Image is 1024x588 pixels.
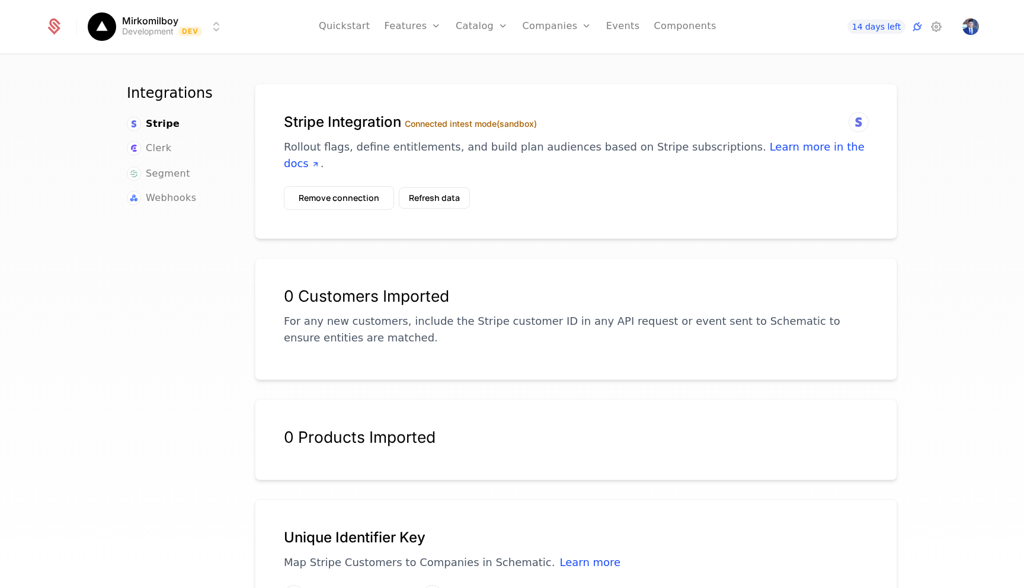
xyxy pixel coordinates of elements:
button: Select environment [91,14,224,40]
span: Mirkomilboy [122,16,178,25]
h1: Integrations [127,84,226,103]
span: Segment [146,167,190,181]
p: For any new customers, include the Stripe customer ID in any API request or event sent to Schemat... [284,313,868,346]
nav: Main [127,84,226,206]
span: Webhooks [146,191,196,205]
a: Segment [127,167,190,181]
button: Open user button [962,18,979,35]
span: Clerk [146,141,171,155]
div: 0 Customers Imported [284,287,868,306]
div: Development [122,25,174,37]
a: Learn more [559,556,620,568]
p: Rollout flags, define entitlements, and build plan audiences based on Stripe subscriptions. . [284,139,868,172]
button: Refresh data [399,187,470,209]
button: Remove connection [284,186,394,210]
div: 0 Products Imported [284,428,868,447]
label: Connected in test mode (sandbox) [405,119,537,129]
span: Dev [178,27,203,36]
a: Stripe [127,117,180,131]
a: 14 days left [847,20,905,34]
img: Mirkomilboy [88,12,116,41]
a: Settings [929,20,943,34]
a: Webhooks [127,191,196,205]
p: Map Stripe Customers to Companies in Schematic. [284,554,868,571]
h1: Unique Identifier Key [284,528,868,547]
a: Integrations [910,20,924,34]
h1: Stripe Integration [284,113,868,132]
span: Stripe [146,117,180,131]
a: Clerk [127,141,171,155]
img: Mirkomilboy [962,18,979,35]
